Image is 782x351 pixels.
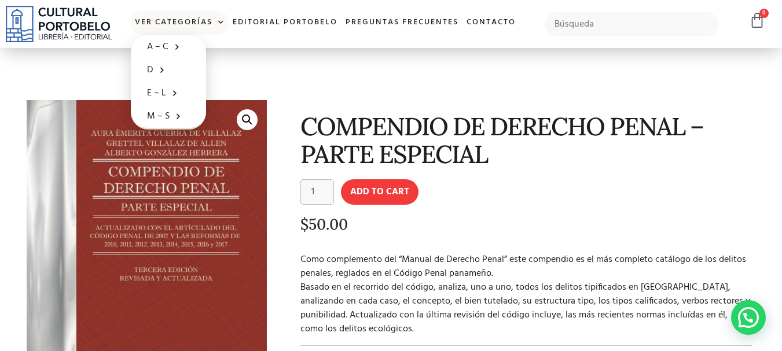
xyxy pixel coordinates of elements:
a: D [131,58,206,82]
h1: COMPENDIO DE DERECHO PENAL – PARTE ESPECIAL [300,113,752,168]
ul: Ver Categorías [131,35,206,130]
button: Add to cart [341,179,418,205]
a: 🔍 [237,109,258,130]
span: 0 [759,9,769,18]
input: Product quantity [300,179,334,205]
bdi: 50.00 [300,215,348,234]
a: A – C [131,35,206,58]
input: Búsqueda [545,12,719,36]
a: Contacto [462,10,520,35]
a: Preguntas frecuentes [342,10,462,35]
a: Ver Categorías [131,10,229,35]
a: 0 [749,12,765,29]
p: Como complemento del “Manual de Derecho Penal” este compendio es el más completo catálogo de los ... [300,253,752,336]
a: M – S [131,105,206,128]
span: $ [300,215,309,234]
a: Editorial Portobelo [229,10,342,35]
a: E – L [131,82,206,105]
